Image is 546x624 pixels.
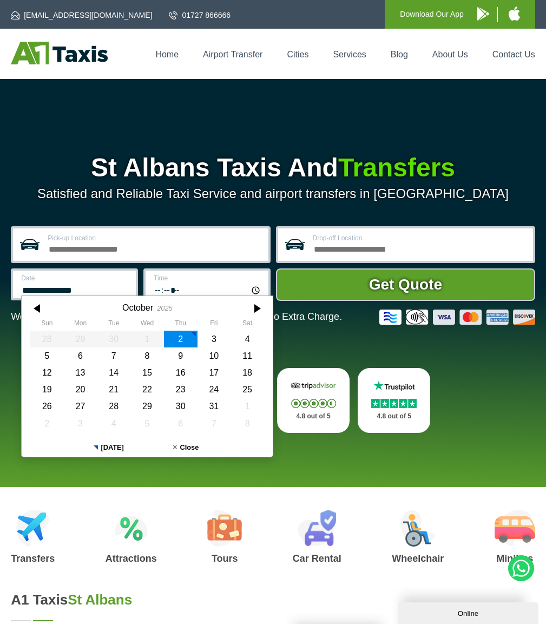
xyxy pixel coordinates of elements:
img: Stars [291,399,336,408]
img: Car Rental [298,510,336,547]
th: Sunday [30,319,64,330]
div: 30 October 2025 [164,398,198,415]
div: 04 November 2025 [97,415,131,432]
img: A1 Taxis iPhone App [509,6,520,21]
th: Saturday [231,319,264,330]
div: 28 September 2025 [30,331,64,347]
a: [EMAIL_ADDRESS][DOMAIN_NAME] [11,10,152,21]
p: 4.8 out of 5 [370,410,418,423]
img: A1 Taxis St Albans LTD [11,42,108,64]
a: 01727 866666 [169,10,231,21]
button: [DATE] [70,438,148,457]
img: Stars [371,399,417,408]
a: Services [333,50,366,59]
h3: Transfers [11,554,55,563]
div: 26 October 2025 [30,398,64,415]
div: 23 October 2025 [164,381,198,398]
div: 17 October 2025 [198,364,231,381]
div: 06 October 2025 [64,347,97,364]
div: 15 October 2025 [130,364,164,381]
div: 01 November 2025 [231,398,264,415]
div: 05 November 2025 [130,415,164,432]
p: We Now Accept Card & Contactless Payment In [11,311,342,323]
img: Credit And Debit Cards [379,310,535,325]
a: Trustpilot Stars 4.8 out of 5 [358,368,430,433]
div: 10 October 2025 [198,347,231,364]
th: Monday [64,319,97,330]
img: Minibus [495,510,535,547]
div: 09 October 2025 [164,347,198,364]
p: Download Our App [400,8,464,21]
h2: A1 Taxis [11,592,262,608]
div: 07 November 2025 [198,415,231,432]
div: 04 October 2025 [231,331,264,347]
div: 08 November 2025 [231,415,264,432]
a: Tripadvisor Stars 4.8 out of 5 [277,368,350,433]
div: 30 September 2025 [97,331,131,347]
div: 07 October 2025 [97,347,131,364]
a: Cities [287,50,308,59]
div: 28 October 2025 [97,398,131,415]
th: Tuesday [97,319,131,330]
iframe: chat widget [398,600,541,624]
div: 29 October 2025 [130,398,164,415]
img: A1 Taxis Android App [477,7,489,21]
div: 03 October 2025 [198,331,231,347]
div: 02 October 2025 [164,331,198,347]
h3: Car Rental [293,554,341,563]
span: St Albans [68,592,132,608]
div: 11 October 2025 [231,347,264,364]
div: 05 October 2025 [30,347,64,364]
div: 18 October 2025 [231,364,264,381]
h3: Wheelchair [392,554,444,563]
div: 24 October 2025 [198,381,231,398]
div: 20 October 2025 [64,381,97,398]
div: 29 September 2025 [64,331,97,347]
div: 14 October 2025 [97,364,131,381]
div: 16 October 2025 [164,364,198,381]
img: Trustpilot [370,380,418,392]
th: Thursday [164,319,198,330]
a: About Us [432,50,468,59]
div: 21 October 2025 [97,381,131,398]
div: 25 October 2025 [231,381,264,398]
button: Close [147,438,225,457]
h1: St Albans Taxis And [11,155,535,181]
div: 31 October 2025 [198,398,231,415]
img: Airport Transfers [16,510,49,547]
h3: Minibus [495,554,535,563]
img: Wheelchair [400,510,435,547]
div: 27 October 2025 [64,398,97,415]
img: Tripadvisor [289,380,338,392]
a: Airport Transfer [203,50,262,59]
img: Attractions [115,510,148,547]
div: 02 November 2025 [30,415,64,432]
div: 03 November 2025 [64,415,97,432]
label: Drop-off Location [313,235,527,241]
div: 13 October 2025 [64,364,97,381]
th: Wednesday [130,319,164,330]
div: October [122,303,153,313]
label: Time [154,275,262,281]
div: 12 October 2025 [30,364,64,381]
a: Home [155,50,179,59]
div: 08 October 2025 [130,347,164,364]
div: 22 October 2025 [130,381,164,398]
div: 2025 [157,304,172,312]
label: Date [21,275,129,281]
a: Contact Us [492,50,535,59]
div: 19 October 2025 [30,381,64,398]
img: Tours [207,510,242,547]
label: Pick-up Location [48,235,261,241]
h3: Attractions [106,554,157,563]
span: The Car at No Extra Charge. [218,311,342,322]
a: Blog [391,50,408,59]
button: Get Quote [276,268,535,301]
div: 06 November 2025 [164,415,198,432]
span: Transfers [338,153,455,182]
h3: Tours [207,554,242,563]
div: 01 October 2025 [130,331,164,347]
th: Friday [198,319,231,330]
p: 4.8 out of 5 [289,410,338,423]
